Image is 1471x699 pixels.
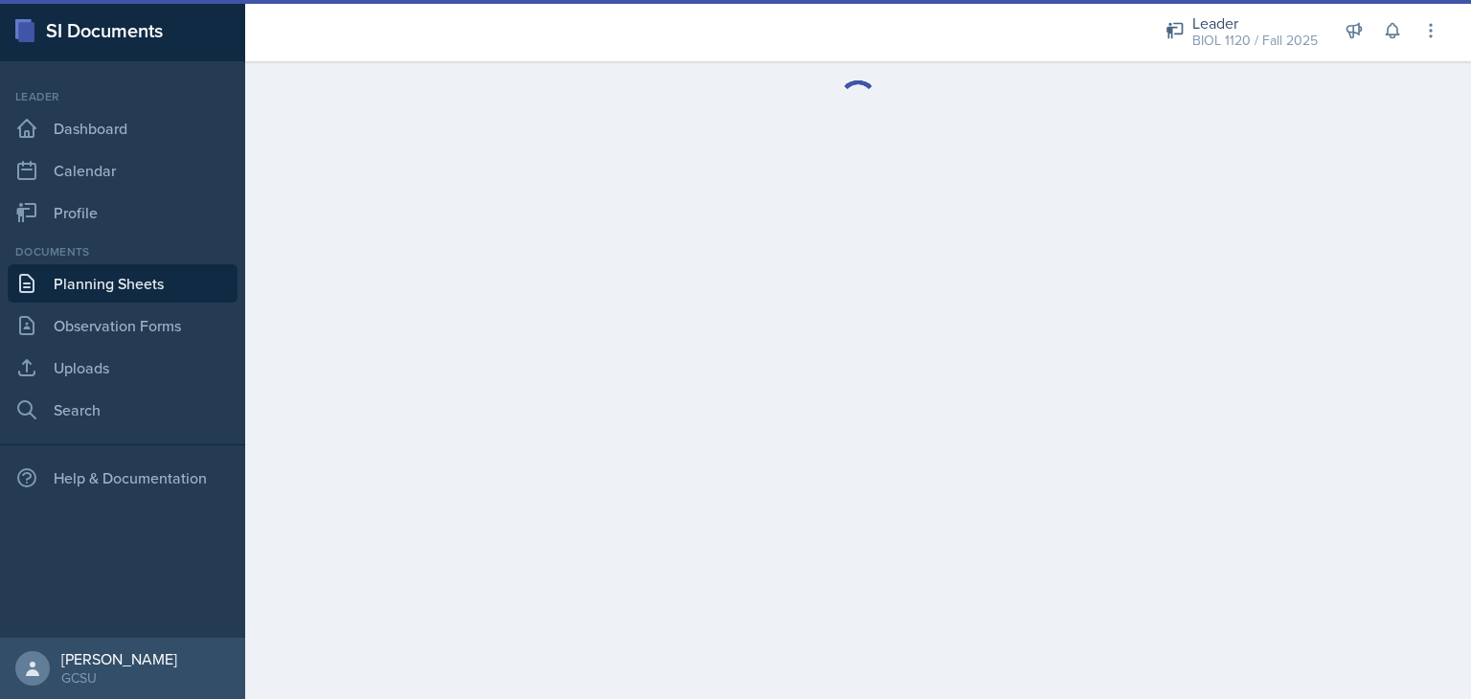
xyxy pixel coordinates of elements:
[8,109,238,147] a: Dashboard
[8,264,238,303] a: Planning Sheets
[1192,31,1318,51] div: BIOL 1120 / Fall 2025
[61,668,177,688] div: GCSU
[8,459,238,497] div: Help & Documentation
[8,306,238,345] a: Observation Forms
[8,391,238,429] a: Search
[8,193,238,232] a: Profile
[8,243,238,260] div: Documents
[1192,11,1318,34] div: Leader
[61,649,177,668] div: [PERSON_NAME]
[8,151,238,190] a: Calendar
[8,349,238,387] a: Uploads
[8,88,238,105] div: Leader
